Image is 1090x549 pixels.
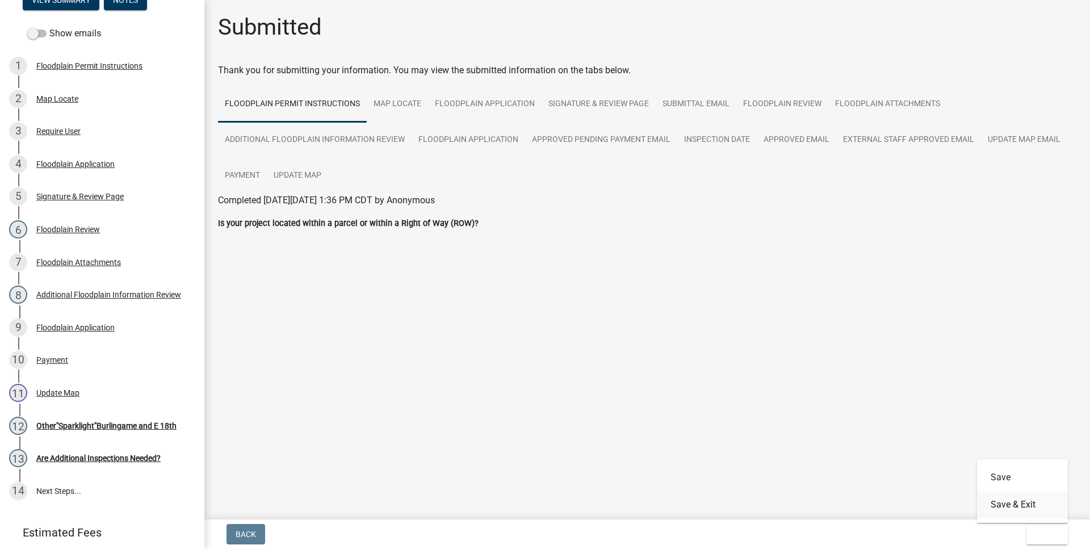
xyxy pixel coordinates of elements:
[9,286,27,304] div: 8
[267,158,328,194] a: Update Map
[9,521,186,544] a: Estimated Fees
[656,86,736,123] a: Submittal Email
[27,27,101,40] label: Show emails
[9,351,27,369] div: 10
[218,220,479,228] label: Is your project located within a parcel or within a Right of Way (ROW)?
[227,524,265,544] button: Back
[9,122,27,140] div: 3
[36,324,115,332] div: Floodplain Application
[977,491,1068,518] button: Save & Exit
[36,422,177,430] div: Other"Sparklight"Burlingame and E 18th
[677,122,757,158] a: Inspection Date
[9,155,27,173] div: 4
[236,530,256,539] span: Back
[367,86,428,123] a: Map Locate
[218,86,367,123] a: Floodplain Permit Instructions
[1026,524,1068,544] button: Exit
[36,291,181,299] div: Additional Floodplain Information Review
[36,389,79,397] div: Update Map
[36,192,124,200] div: Signature & Review Page
[36,225,100,233] div: Floodplain Review
[428,86,542,123] a: Floodplain Application
[9,253,27,271] div: 7
[9,90,27,108] div: 2
[9,220,27,238] div: 6
[36,95,78,103] div: Map Locate
[836,122,981,158] a: External Staff Approved Email
[525,122,677,158] a: Approved Pending Payment Email
[9,57,27,75] div: 1
[757,122,836,158] a: Approved Email
[36,356,68,364] div: Payment
[828,86,947,123] a: Floodplain Attachments
[9,187,27,206] div: 5
[218,195,435,206] span: Completed [DATE][DATE] 1:36 PM CDT by Anonymous
[9,449,27,467] div: 13
[1035,530,1052,539] span: Exit
[36,258,121,266] div: Floodplain Attachments
[412,122,525,158] a: Floodplain Application
[36,454,161,462] div: Are Additional Inspections Needed?
[9,318,27,337] div: 9
[218,122,412,158] a: Additional Floodplain Information Review
[36,62,142,70] div: Floodplain Permit Instructions
[218,14,322,41] h1: Submitted
[36,160,115,168] div: Floodplain Application
[218,64,1076,77] div: Thank you for submitting your information. You may view the submitted information on the tabs below.
[9,384,27,402] div: 11
[977,459,1068,523] div: Exit
[36,127,81,135] div: Require User
[9,417,27,435] div: 12
[9,482,27,500] div: 14
[736,86,828,123] a: Floodplain Review
[981,122,1067,158] a: Update Map Email
[542,86,656,123] a: Signature & Review Page
[977,464,1068,491] button: Save
[218,158,267,194] a: Payment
